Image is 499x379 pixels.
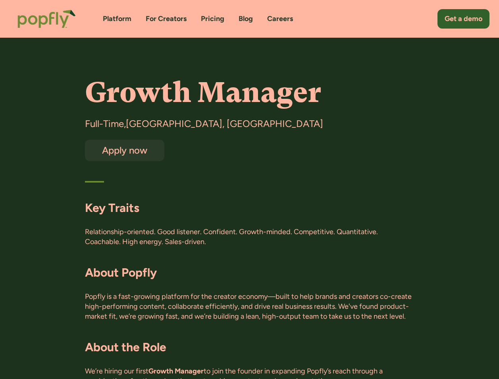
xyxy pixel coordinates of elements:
div: [DATE] [128,171,414,181]
div: Get a demo [445,14,482,24]
a: Careers [267,14,293,24]
a: For Creators [146,14,187,24]
a: home [10,2,84,36]
div: Apply now [92,145,157,155]
h4: Growth Manager [85,77,414,108]
a: Blog [239,14,253,24]
strong: Growth Manager [148,367,204,375]
div: , [124,117,126,130]
strong: About the Role [85,340,166,354]
strong: About Popfly [85,265,157,280]
p: Relationship-oriented. Good listener. Confident. Growth-minded. Competitive. Quantitative. Coacha... [85,227,414,247]
a: Apply now [85,140,164,161]
p: Popfly is a fast-growing platform for the creator economy—built to help brands and creators co-cr... [85,292,414,322]
a: Platform [103,14,131,24]
strong: Key Traits [85,200,139,215]
div: [GEOGRAPHIC_DATA], [GEOGRAPHIC_DATA] [126,117,323,130]
h5: First listed: [85,171,121,181]
a: Pricing [201,14,224,24]
a: Get a demo [437,9,489,29]
div: Full-Time [85,117,124,130]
